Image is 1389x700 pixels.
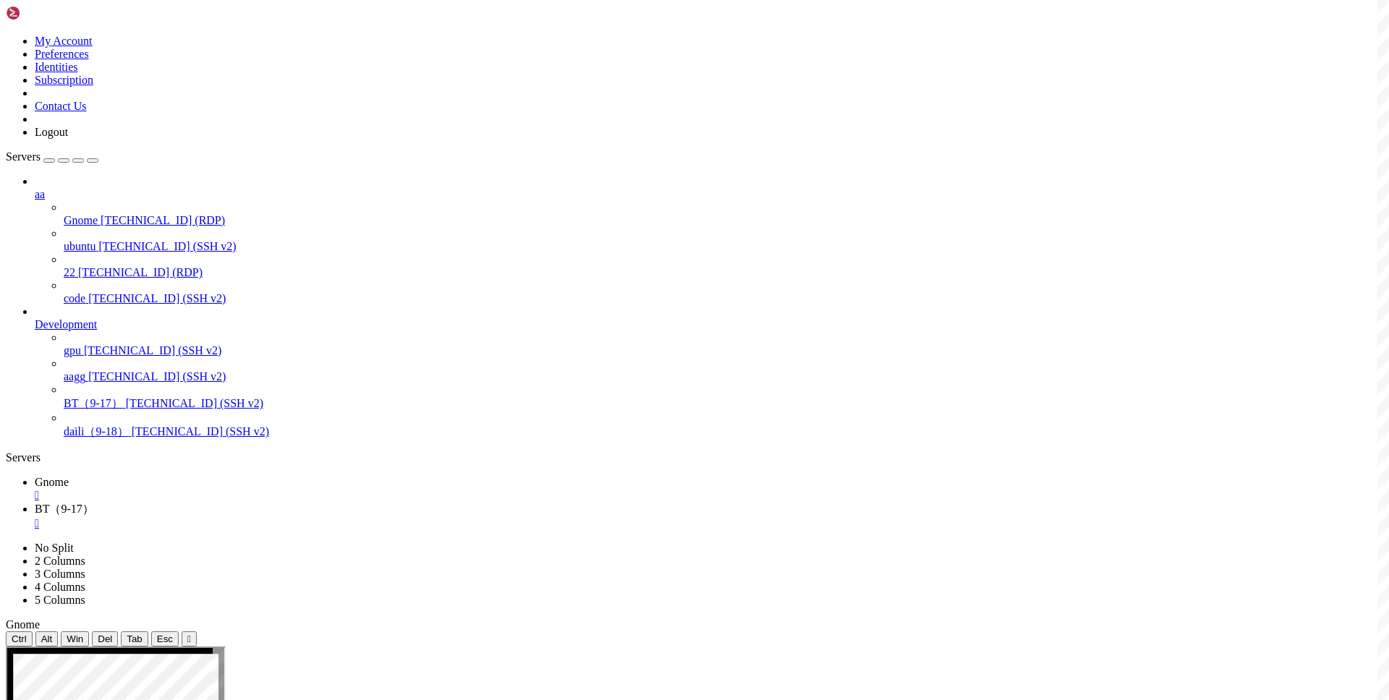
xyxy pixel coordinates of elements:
[35,631,59,646] button: Alt
[64,253,1383,279] li: 22 [TECHNICAL_ID] (RDP)
[35,188,1383,201] a: aa
[35,476,69,488] span: Gnome
[127,633,143,644] span: Tab
[88,292,226,304] span: [TECHNICAL_ID] (SSH v2)
[35,48,89,60] a: Preferences
[35,594,85,606] a: 5 Columns
[35,489,1383,502] a: 
[12,633,27,644] span: Ctrl
[64,266,75,278] span: 22
[64,214,1383,227] a: Gnome [TECHNICAL_ID] (RDP)
[64,279,1383,305] li: code [TECHNICAL_ID] (SSH v2)
[6,150,98,163] a: Servers
[64,240,1383,253] a: ubuntu [TECHNICAL_ID] (SSH v2)
[98,240,236,252] span: [TECHNICAL_ID] (SSH v2)
[132,425,269,437] span: [TECHNICAL_ID] (SSH v2)
[6,18,12,30] div: (0, 1)
[64,227,1383,253] li: ubuntu [TECHNICAL_ID] (SSH v2)
[64,201,1383,227] li: Gnome [TECHNICAL_ID] (RDP)
[35,100,87,112] a: Contact Us
[6,631,33,646] button: Ctrl
[64,424,1383,440] a: daili（9-18） [TECHNICAL_ID] (SSH v2)
[35,61,78,73] a: Identities
[64,397,123,409] span: BT（9-17）
[64,292,1383,305] a: code [TECHNICAL_ID] (SSH v2)
[64,266,1383,279] a: 22 [TECHNICAL_ID] (RDP)
[6,451,1383,464] div: Servers
[84,344,221,357] span: [TECHNICAL_ID] (SSH v2)
[35,476,1383,502] a: Gnome
[64,292,85,304] span: code
[67,633,83,644] span: Win
[35,74,93,86] a: Subscription
[35,503,94,515] span: BT（9-17）
[64,383,1383,411] li: BT（9-17） [TECHNICAL_ID] (SSH v2)
[64,370,1383,383] a: aagg [TECHNICAL_ID] (SSH v2)
[64,411,1383,440] li: daili（9-18） [TECHNICAL_ID] (SSH v2)
[101,214,225,226] span: [TECHNICAL_ID] (RDP)
[35,318,1383,331] a: Development
[35,555,85,567] a: 2 Columns
[35,517,1383,530] a: 
[126,397,263,409] span: [TECHNICAL_ID] (SSH v2)
[157,633,173,644] span: Esc
[6,150,41,163] span: Servers
[64,214,98,226] span: Gnome
[64,344,1383,357] a: gpu [TECHNICAL_ID] (SSH v2)
[6,6,1199,18] x-row: Connecting [TECHNICAL_ID]...
[78,266,203,278] span: [TECHNICAL_ID] (RDP)
[35,126,68,138] a: Logout
[92,631,118,646] button: Del
[64,370,85,383] span: aagg
[64,240,95,252] span: ubuntu
[64,357,1383,383] li: aagg [TECHNICAL_ID] (SSH v2)
[61,631,89,646] button: Win
[35,581,85,593] a: 4 Columns
[64,396,1383,411] a: BT（9-17） [TECHNICAL_ID] (SSH v2)
[35,305,1383,440] li: Development
[64,344,81,357] span: gpu
[6,618,40,631] span: Gnome
[41,633,53,644] span: Alt
[35,175,1383,305] li: aa
[6,6,89,20] img: Shellngn
[35,35,93,47] a: My Account
[88,370,226,383] span: [TECHNICAL_ID] (SSH v2)
[35,318,97,330] span: Development
[35,188,45,200] span: aa
[187,633,191,644] div: 
[35,542,74,554] a: No Split
[151,631,179,646] button: Esc
[35,568,85,580] a: 3 Columns
[64,425,129,437] span: daili（9-18）
[35,503,1383,530] a: BT（9-17）
[64,331,1383,357] li: gpu [TECHNICAL_ID] (SSH v2)
[98,633,112,644] span: Del
[182,631,197,646] button: 
[121,631,148,646] button: Tab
